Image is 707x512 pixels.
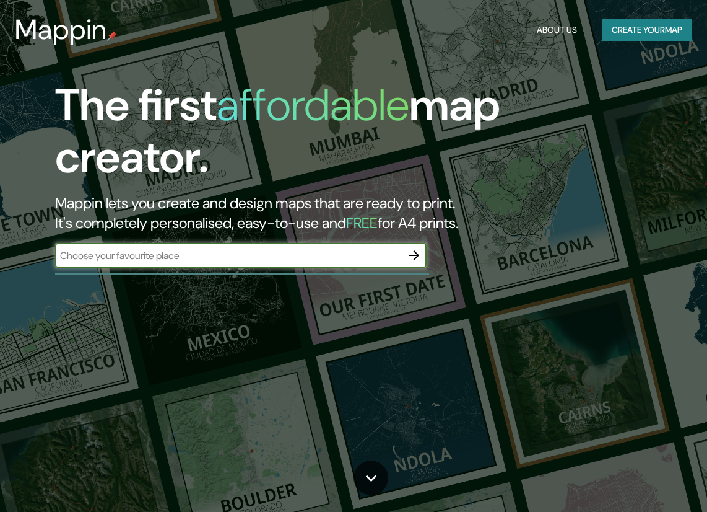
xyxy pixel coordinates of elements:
img: mappin-pin [107,31,117,41]
h3: Mappin [15,14,107,46]
h1: The first map creator. [55,79,621,193]
h1: affordable [217,76,409,134]
button: Create yourmap [602,19,692,42]
h2: Mappin lets you create and design maps that are ready to print. It's completely personalised, eas... [55,193,621,233]
h5: FREE [346,213,378,232]
input: Choose your favourite place [55,249,402,263]
button: About Us [532,19,582,42]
